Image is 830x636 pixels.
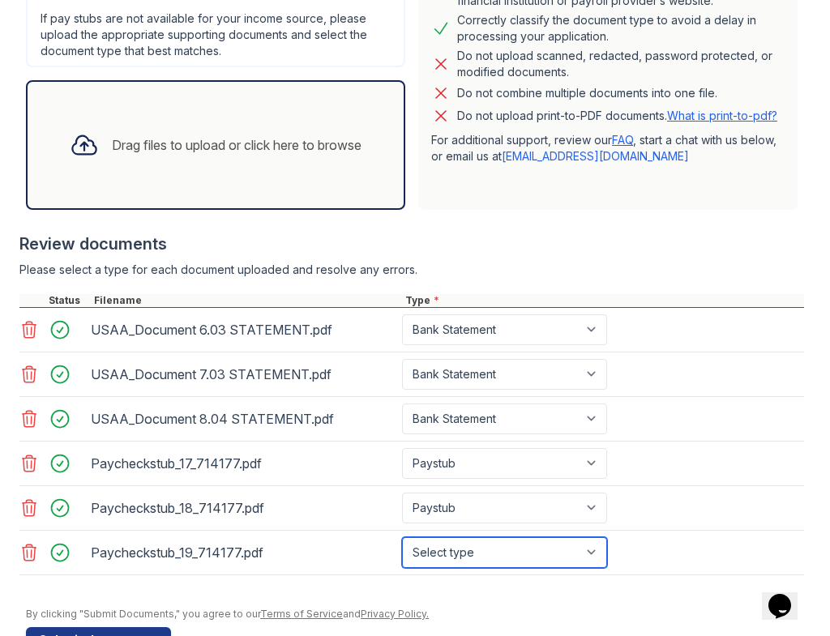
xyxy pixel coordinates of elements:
a: FAQ [612,133,633,147]
p: For additional support, review our , start a chat with us below, or email us at [431,132,785,164]
div: Status [45,294,91,307]
div: USAA_Document 7.03 STATEMENT.pdf [91,361,396,387]
div: Filename [91,294,402,307]
div: USAA_Document 8.04 STATEMENT.pdf [91,406,396,432]
a: [EMAIL_ADDRESS][DOMAIN_NAME] [502,149,689,163]
iframe: chat widget [762,571,814,620]
div: By clicking "Submit Documents," you agree to our and [26,608,804,621]
div: Paycheckstub_17_714177.pdf [91,450,396,476]
div: Paycheckstub_18_714177.pdf [91,495,396,521]
a: What is print-to-pdf? [667,109,777,122]
div: Do not combine multiple documents into one file. [457,83,717,103]
a: Terms of Service [260,608,343,620]
div: Please select a type for each document uploaded and resolve any errors. [19,262,804,278]
div: Type [402,294,804,307]
div: USAA_Document 6.03 STATEMENT.pdf [91,317,396,343]
div: Correctly classify the document type to avoid a delay in processing your application. [457,12,785,45]
div: Paycheckstub_19_714177.pdf [91,540,396,566]
p: Do not upload print-to-PDF documents. [457,108,777,124]
a: Privacy Policy. [361,608,429,620]
div: Do not upload scanned, redacted, password protected, or modified documents. [457,48,785,80]
div: Drag files to upload or click here to browse [112,135,362,155]
div: Review documents [19,233,804,255]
